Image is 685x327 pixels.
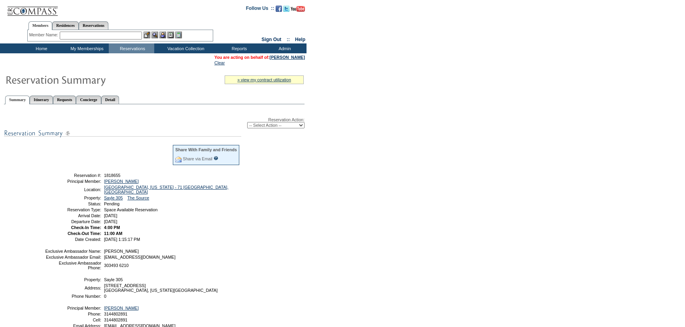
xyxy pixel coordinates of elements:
input: What is this? [214,156,218,160]
a: Members [28,21,53,30]
a: Concierge [76,96,101,104]
a: Requests [53,96,76,104]
td: Departure Date: [45,219,101,224]
span: [EMAIL_ADDRESS][DOMAIN_NAME] [104,255,176,259]
td: Arrival Date: [45,213,101,218]
td: Reservation #: [45,173,101,178]
td: Reservation Type: [45,207,101,212]
span: Space Available Reservation [104,207,157,212]
span: [DATE] 1:15:17 PM [104,237,140,242]
td: Cell: [45,318,101,322]
span: [DATE] [104,219,117,224]
td: Vacation Collection [154,43,216,53]
td: Reports [216,43,261,53]
td: Reservations [109,43,154,53]
td: Address: [45,283,101,293]
a: Follow us on Twitter [283,8,290,13]
a: Help [295,37,305,42]
td: Property: [45,195,101,200]
strong: Check-Out Time: [68,231,101,236]
img: subTtlResSummary.gif [4,128,241,138]
img: Reservations [167,32,174,38]
img: View [151,32,158,38]
td: Follow Us :: [246,5,274,14]
a: Clear [214,60,225,65]
span: 0 [104,294,106,299]
td: Home [18,43,63,53]
div: Reservation Action: [4,117,305,128]
span: 303493 6210 [104,263,129,268]
td: Admin [261,43,307,53]
span: 3144802891 [104,318,127,322]
span: 4:00 PM [104,225,120,230]
span: [PERSON_NAME] [104,249,139,254]
img: Reservaton Summary [5,71,163,87]
a: Summary [5,96,30,104]
td: Principal Member: [45,306,101,310]
span: Pending [104,201,119,206]
td: Location: [45,185,101,194]
td: Property: [45,277,101,282]
td: Exclusive Ambassador Phone: [45,261,101,270]
img: Subscribe to our YouTube Channel [291,6,305,12]
a: [PERSON_NAME] [104,179,139,184]
a: Reservations [79,21,108,30]
td: Phone Number: [45,294,101,299]
a: [PERSON_NAME] [270,55,305,60]
a: Residences [52,21,79,30]
span: 1818655 [104,173,121,178]
a: » view my contract utilization [237,77,291,82]
td: Exclusive Ambassador Name: [45,249,101,254]
img: b_calculator.gif [175,32,182,38]
a: Detail [101,96,119,104]
a: Sayle 305 [104,195,123,200]
span: You are acting on behalf of: [214,55,305,60]
span: 11:00 AM [104,231,122,236]
div: Member Name: [29,32,60,38]
span: [DATE] [104,213,117,218]
a: Subscribe to our YouTube Channel [291,8,305,13]
a: [PERSON_NAME] [104,306,139,310]
td: Status: [45,201,101,206]
img: Become our fan on Facebook [276,6,282,12]
a: [GEOGRAPHIC_DATA], [US_STATE] - 71 [GEOGRAPHIC_DATA], [GEOGRAPHIC_DATA] [104,185,228,194]
img: b_edit.gif [144,32,150,38]
td: Phone: [45,312,101,316]
span: [STREET_ADDRESS] [GEOGRAPHIC_DATA], [US_STATE][GEOGRAPHIC_DATA] [104,283,218,293]
a: Become our fan on Facebook [276,8,282,13]
td: My Memberships [63,43,109,53]
a: Share via Email [183,156,212,161]
span: :: [287,37,290,42]
td: Exclusive Ambassador Email: [45,255,101,259]
td: Principal Member: [45,179,101,184]
span: 3144802891 [104,312,127,316]
a: Sign Out [261,37,281,42]
a: The Source [127,195,149,200]
img: Follow us on Twitter [283,6,290,12]
div: Share With Family and Friends [175,147,237,152]
img: Impersonate [159,32,166,38]
span: Sayle 305 [104,277,123,282]
a: Itinerary [30,96,53,104]
td: Date Created: [45,237,101,242]
strong: Check-In Time: [71,225,101,230]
